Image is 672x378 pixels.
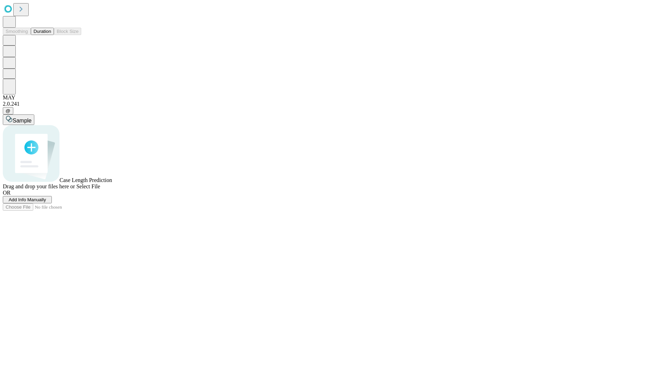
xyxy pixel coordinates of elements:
[3,183,75,189] span: Drag and drop your files here or
[3,196,52,203] button: Add Info Manually
[3,101,669,107] div: 2.0.241
[31,28,54,35] button: Duration
[9,197,46,202] span: Add Info Manually
[59,177,112,183] span: Case Length Prediction
[76,183,100,189] span: Select File
[13,118,31,124] span: Sample
[54,28,81,35] button: Block Size
[6,108,10,113] span: @
[3,190,10,196] span: OR
[3,114,34,125] button: Sample
[3,94,669,101] div: MAY
[3,107,13,114] button: @
[3,28,31,35] button: Smoothing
